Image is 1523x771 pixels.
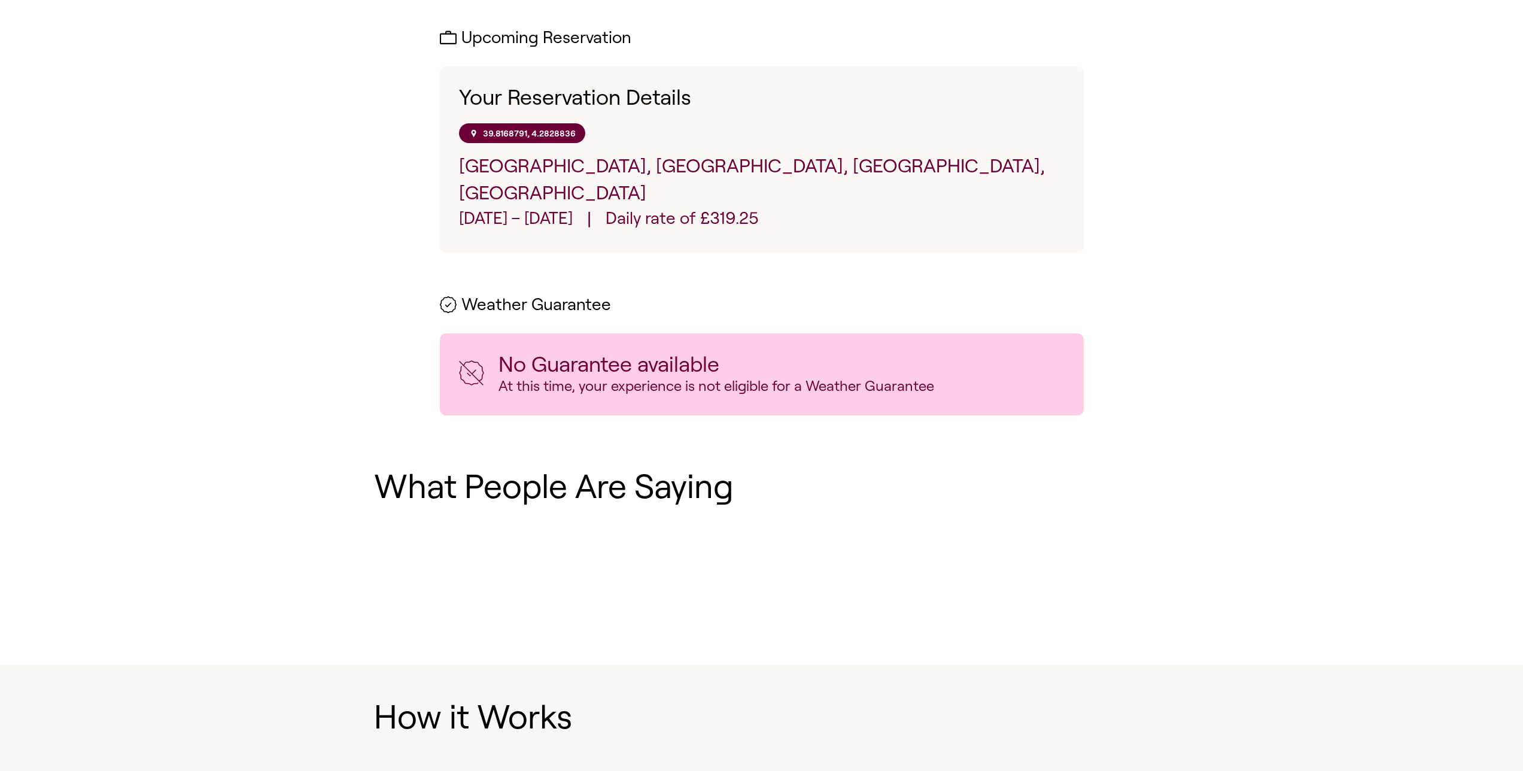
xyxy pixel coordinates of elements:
p: [DATE] – [DATE] [459,207,573,233]
h2: Weather Guarantee [440,296,1084,314]
p: 39.8168791, 4.2828836 [483,128,576,138]
p: No Guarantee available [498,353,934,377]
h2: Upcoming Reservation [440,29,1084,47]
p: Daily rate of £319.25 [606,207,759,233]
h1: How it Works [374,699,1150,736]
h1: What People Are Saying [374,468,1150,505]
span: | [587,207,591,233]
p: At this time, your experience is not eligible for a Weather Guarantee [498,376,934,396]
p: [GEOGRAPHIC_DATA], [GEOGRAPHIC_DATA], [GEOGRAPHIC_DATA], [GEOGRAPHIC_DATA] [459,153,1065,207]
h1: Your Reservation Details [459,86,1065,110]
iframe: Customer reviews powered by Trustpilot [374,538,1150,622]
